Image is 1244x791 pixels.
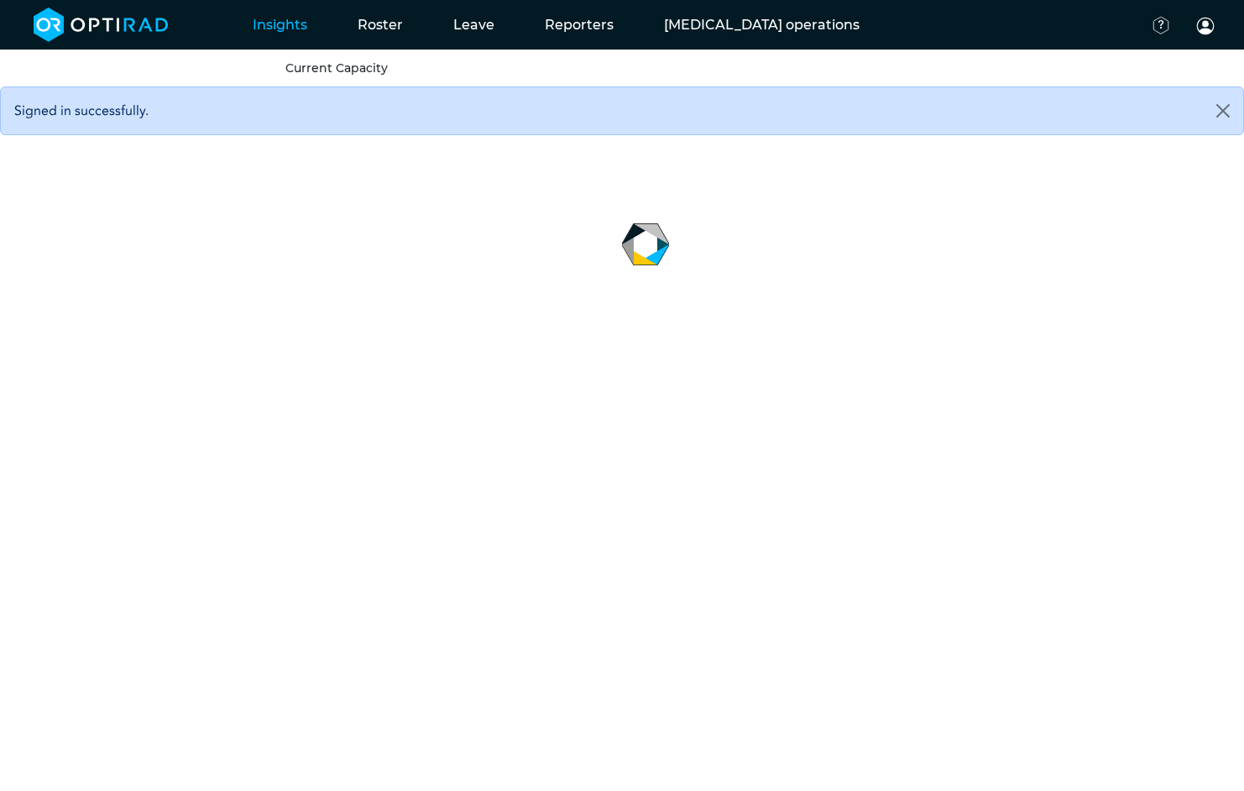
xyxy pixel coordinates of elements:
button: Close [1203,87,1243,134]
a: Current Capacity [285,60,388,76]
img: brand-opti-rad-logos-blue-and-white-d2f68631ba2948856bd03f2d395fb146ddc8fb01b4b6e9315ea85fa773367... [34,8,169,42]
